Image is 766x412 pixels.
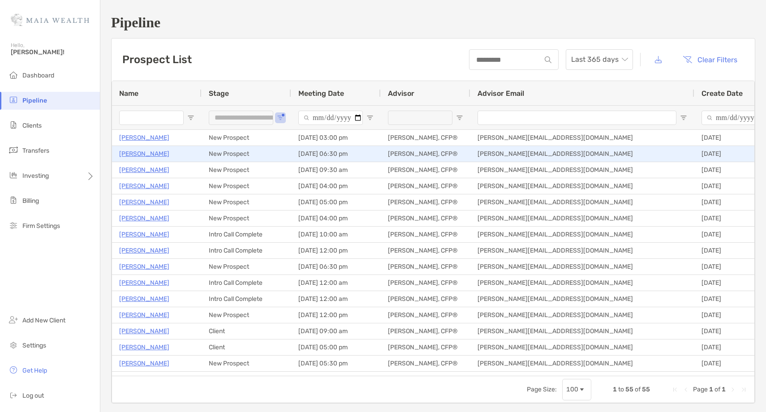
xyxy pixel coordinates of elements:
[119,342,169,353] a: [PERSON_NAME]
[119,277,169,288] a: [PERSON_NAME]
[470,130,694,146] div: [PERSON_NAME][EMAIL_ADDRESS][DOMAIN_NAME]
[291,259,381,275] div: [DATE] 06:30 pm
[202,291,291,307] div: Intro Call Complete
[381,356,470,371] div: [PERSON_NAME], CFP®
[701,111,766,125] input: Create Date Filter Input
[119,326,169,337] a: [PERSON_NAME]
[682,386,689,393] div: Previous Page
[470,356,694,371] div: [PERSON_NAME][EMAIL_ADDRESS][DOMAIN_NAME]
[22,147,49,154] span: Transfers
[119,89,138,98] span: Name
[202,130,291,146] div: New Prospect
[8,365,19,375] img: get-help icon
[119,261,169,272] a: [PERSON_NAME]
[119,293,169,305] a: [PERSON_NAME]
[470,291,694,307] div: [PERSON_NAME][EMAIL_ADDRESS][DOMAIN_NAME]
[381,227,470,242] div: [PERSON_NAME], CFP®
[388,89,414,98] span: Advisor
[8,120,19,130] img: clients icon
[693,386,708,393] span: Page
[571,50,628,69] span: Last 365 days
[298,111,363,125] input: Meeting Date Filter Input
[566,386,578,393] div: 100
[381,243,470,258] div: [PERSON_NAME], CFP®
[22,392,44,399] span: Log out
[381,130,470,146] div: [PERSON_NAME], CFP®
[22,72,54,79] span: Dashboard
[202,339,291,355] div: Client
[122,53,192,66] h3: Prospect List
[291,178,381,194] div: [DATE] 04:00 pm
[527,386,557,393] div: Page Size:
[119,148,169,159] a: [PERSON_NAME]
[202,162,291,178] div: New Prospect
[291,130,381,146] div: [DATE] 03:00 pm
[8,195,19,206] img: billing icon
[635,386,641,393] span: of
[22,367,47,374] span: Get Help
[701,89,743,98] span: Create Date
[119,229,169,240] a: [PERSON_NAME]
[22,122,42,129] span: Clients
[470,323,694,339] div: [PERSON_NAME][EMAIL_ADDRESS][DOMAIN_NAME]
[119,374,169,385] p: [PERSON_NAME]
[470,162,694,178] div: [PERSON_NAME][EMAIL_ADDRESS][DOMAIN_NAME]
[470,210,694,226] div: [PERSON_NAME][EMAIL_ADDRESS][DOMAIN_NAME]
[277,114,284,121] button: Open Filter Menu
[202,323,291,339] div: Client
[8,145,19,155] img: transfers icon
[562,379,591,400] div: Page Size
[8,314,19,325] img: add_new_client icon
[545,56,551,63] img: input icon
[119,245,169,256] a: [PERSON_NAME]
[291,243,381,258] div: [DATE] 12:00 pm
[8,390,19,400] img: logout icon
[119,213,169,224] p: [PERSON_NAME]
[470,339,694,355] div: [PERSON_NAME][EMAIL_ADDRESS][DOMAIN_NAME]
[291,339,381,355] div: [DATE] 05:00 pm
[119,164,169,176] a: [PERSON_NAME]
[119,197,169,208] a: [PERSON_NAME]
[291,291,381,307] div: [DATE] 12:00 am
[291,194,381,210] div: [DATE] 05:00 pm
[119,180,169,192] a: [PERSON_NAME]
[119,358,169,369] a: [PERSON_NAME]
[709,386,713,393] span: 1
[202,372,291,387] div: Client
[470,227,694,242] div: [PERSON_NAME][EMAIL_ADDRESS][DOMAIN_NAME]
[381,291,470,307] div: [PERSON_NAME], CFP®
[202,146,291,162] div: New Prospect
[381,372,470,387] div: [PERSON_NAME], CFP®
[470,243,694,258] div: [PERSON_NAME][EMAIL_ADDRESS][DOMAIN_NAME]
[470,307,694,323] div: [PERSON_NAME][EMAIL_ADDRESS][DOMAIN_NAME]
[456,114,463,121] button: Open Filter Menu
[470,372,694,387] div: [PERSON_NAME][EMAIL_ADDRESS][DOMAIN_NAME]
[119,132,169,143] a: [PERSON_NAME]
[381,210,470,226] div: [PERSON_NAME], CFP®
[202,275,291,291] div: Intro Call Complete
[8,94,19,105] img: pipeline icon
[613,386,617,393] span: 1
[202,356,291,371] div: New Prospect
[119,309,169,321] a: [PERSON_NAME]
[729,386,736,393] div: Next Page
[381,162,470,178] div: [PERSON_NAME], CFP®
[202,194,291,210] div: New Prospect
[625,386,633,393] span: 55
[676,50,744,69] button: Clear Filters
[381,178,470,194] div: [PERSON_NAME], CFP®
[202,307,291,323] div: New Prospect
[11,48,95,56] span: [PERSON_NAME]!
[291,227,381,242] div: [DATE] 10:00 am
[381,323,470,339] div: [PERSON_NAME], CFP®
[8,220,19,231] img: firm-settings icon
[291,323,381,339] div: [DATE] 09:00 am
